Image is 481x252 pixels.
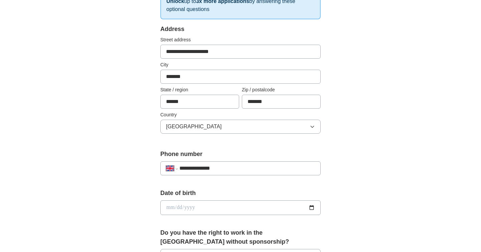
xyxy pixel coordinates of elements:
[166,123,222,131] span: [GEOGRAPHIC_DATA]
[160,61,321,68] label: City
[160,25,321,34] div: Address
[160,189,321,198] label: Date of birth
[242,86,321,93] label: Zip / postalcode
[160,120,321,134] button: [GEOGRAPHIC_DATA]
[160,86,239,93] label: State / region
[160,36,321,43] label: Street address
[160,228,321,246] label: Do you have the right to work in the [GEOGRAPHIC_DATA] without sponsorship?
[160,150,321,159] label: Phone number
[160,111,321,118] label: Country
